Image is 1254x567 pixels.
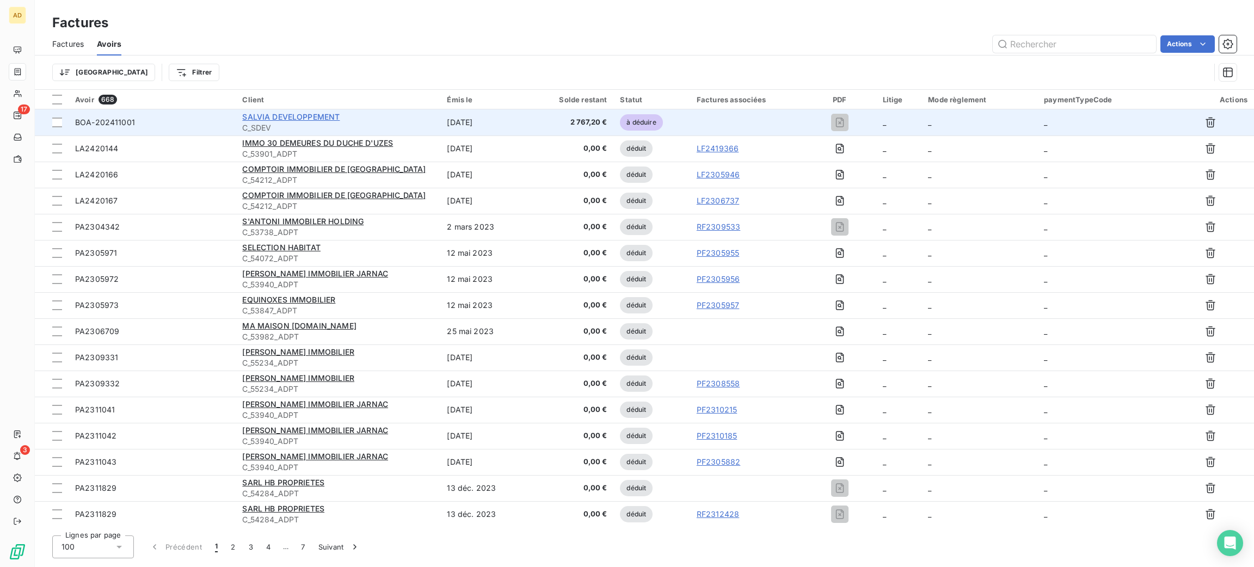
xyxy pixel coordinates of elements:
[277,538,294,556] span: …
[242,138,393,147] span: IMMO 30 DEMEURES DU DUCHE D'UZES
[883,95,915,104] div: Litige
[537,378,607,389] span: 0,00 €
[242,253,434,264] span: C_54072_ADPT
[242,201,434,212] span: C_54212_ADPT
[242,175,434,186] span: C_54212_ADPT
[928,196,931,205] span: _
[928,353,931,362] span: _
[75,95,94,104] span: Avoir
[883,300,886,310] span: _
[620,193,653,209] span: déduit
[928,431,931,440] span: _
[928,222,931,231] span: _
[883,248,886,257] span: _
[537,300,607,311] span: 0,00 €
[75,457,116,466] span: PA2311043
[440,449,530,475] td: [DATE]
[242,504,324,513] span: SARL HB PROPRIETES
[1044,431,1047,440] span: _
[1160,35,1215,53] button: Actions
[294,535,311,558] button: 7
[620,219,653,235] span: déduit
[1044,326,1047,336] span: _
[697,300,739,311] a: PF2305957
[537,221,607,232] span: 0,00 €
[242,535,260,558] button: 3
[242,295,335,304] span: EQUINOXES IMMOBILIER
[620,375,653,392] span: déduit
[440,109,530,135] td: [DATE]
[1044,353,1047,362] span: _
[537,143,607,154] span: 0,00 €
[928,457,931,466] span: _
[883,353,886,362] span: _
[883,431,886,440] span: _
[440,371,530,397] td: [DATE]
[537,509,607,520] span: 0,00 €
[1044,144,1047,153] span: _
[810,95,870,104] div: PDF
[928,300,931,310] span: _
[697,221,740,232] a: RF2309533
[883,405,886,414] span: _
[440,344,530,371] td: [DATE]
[75,118,135,127] span: BOA-202411001
[242,95,434,104] div: Client
[440,214,530,240] td: 2 mars 2023
[883,144,886,153] span: _
[75,353,118,362] span: PA2309331
[242,227,434,238] span: C_53738_ADPT
[242,243,321,252] span: SELECTION HABITAT
[620,140,653,157] span: déduit
[697,457,740,467] a: PF2305882
[242,217,364,226] span: S'ANTONI IMMOBILER HOLDING
[242,269,388,278] span: [PERSON_NAME] IMMOBILIER JARNAC
[75,300,119,310] span: PA2305973
[697,430,737,441] a: PF2310185
[1044,457,1047,466] span: _
[928,144,931,153] span: _
[440,501,530,527] td: 13 déc. 2023
[620,114,662,131] span: à déduire
[75,431,116,440] span: PA2311042
[883,509,886,519] span: _
[52,64,155,81] button: [GEOGRAPHIC_DATA]
[440,318,530,344] td: 25 mai 2023
[993,35,1156,53] input: Rechercher
[537,326,607,337] span: 0,00 €
[537,274,607,285] span: 0,00 €
[440,423,530,449] td: [DATE]
[447,95,523,104] div: Émis le
[242,384,434,395] span: C_55234_ADPT
[928,509,931,519] span: _
[697,143,739,154] a: LF2419366
[537,430,607,441] span: 0,00 €
[620,95,683,104] div: Statut
[620,428,653,444] span: déduit
[75,144,118,153] span: LA2420144
[75,222,120,231] span: PA2304342
[75,196,118,205] span: LA2420167
[242,436,434,447] span: C_53940_ADPT
[620,402,653,418] span: déduit
[537,404,607,415] span: 0,00 €
[62,541,75,552] span: 100
[697,378,740,389] a: PF2308558
[440,162,530,188] td: [DATE]
[242,373,354,383] span: [PERSON_NAME] IMMOBILIER
[1044,300,1047,310] span: _
[928,405,931,414] span: _
[52,13,108,33] h3: Factures
[537,483,607,494] span: 0,00 €
[208,535,224,558] button: 1
[883,483,886,492] span: _
[312,535,367,558] button: Suivant
[537,169,607,180] span: 0,00 €
[242,358,434,368] span: C_55234_ADPT
[928,170,931,179] span: _
[242,149,434,159] span: C_53901_ADPT
[1217,530,1243,556] div: Open Intercom Messenger
[242,462,434,473] span: C_53940_ADPT
[75,170,118,179] span: LA2420166
[883,274,886,283] span: _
